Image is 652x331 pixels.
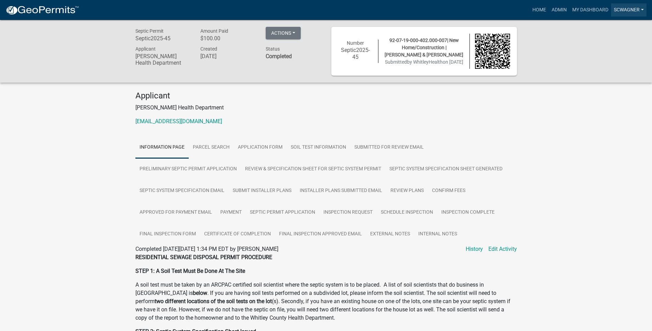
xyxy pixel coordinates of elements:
[155,298,272,305] strong: two different locations of the soil tests on the lot
[414,223,461,245] a: Internal Notes
[135,118,222,125] a: [EMAIL_ADDRESS][DOMAIN_NAME]
[216,202,246,224] a: Payment
[189,137,234,159] a: Parcel search
[266,53,292,60] strong: Completed
[377,202,437,224] a: Schedule Inspection
[428,180,469,202] a: Confirm Fees
[135,268,245,274] strong: STEP 1: A Soil Test Must Be Done At The Site
[338,47,373,60] h6: Septic2025-45
[366,223,414,245] a: External Notes
[350,137,428,159] a: Submitted for Review Email
[488,245,517,253] a: Edit Activity
[275,223,366,245] a: Final Inspection Approved Email
[241,158,385,180] a: Review & Specification Sheet for Septic System Permit
[386,180,428,202] a: Review Plans
[229,180,296,202] a: Submit Installer Plans
[287,137,350,159] a: Soil Test Information
[135,202,216,224] a: Approved for Payment Email
[611,3,647,17] a: scwagner
[319,202,377,224] a: Inspection Request
[437,202,499,224] a: Inspection Complete
[135,137,189,159] a: Information Page
[135,53,190,66] h6: [PERSON_NAME] Health Department
[135,223,200,245] a: Final Inspection Form
[200,46,217,52] span: Created
[570,3,611,17] a: My Dashboard
[200,35,255,42] h6: $100.00
[347,40,364,46] span: Number
[296,180,386,202] a: Installer Plans Submitted Email
[549,3,570,17] a: Admin
[135,180,229,202] a: Septic System Specification Email
[135,246,278,252] span: Completed [DATE][DATE] 1:34 PM EDT by [PERSON_NAME]
[200,223,275,245] a: Certificate of Completion
[466,245,483,253] a: History
[530,3,549,17] a: Home
[135,158,241,180] a: Preliminary Septic Permit Application
[135,35,190,42] h6: Septic2025-45
[135,281,517,322] p: A soil test must be taken by an ARCPAC certified soil scientist where the septic system is to be ...
[246,202,319,224] a: Septic Permit Application
[193,290,207,296] strong: below
[234,137,287,159] a: Application Form
[200,28,228,34] span: Amount Paid
[135,46,156,52] span: Applicant
[475,34,510,69] img: QR code
[385,59,463,65] span: Submitted on [DATE]
[200,53,255,60] h6: [DATE]
[385,38,463,57] span: 92-07-19-000-402.000-007| New Home/Construction | [PERSON_NAME] & [PERSON_NAME]
[135,91,517,101] h4: Applicant
[385,158,507,180] a: Septic System Specification Sheet Generated
[266,46,280,52] span: Status
[135,28,164,34] span: Septic Permit
[266,27,301,39] button: Actions
[135,254,272,260] strong: RESIDENTIAL SEWAGE DISPOSAL PERMIT PROCEDURE
[135,104,517,112] p: [PERSON_NAME] Health Department
[407,59,443,65] span: by WhitleyHealth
